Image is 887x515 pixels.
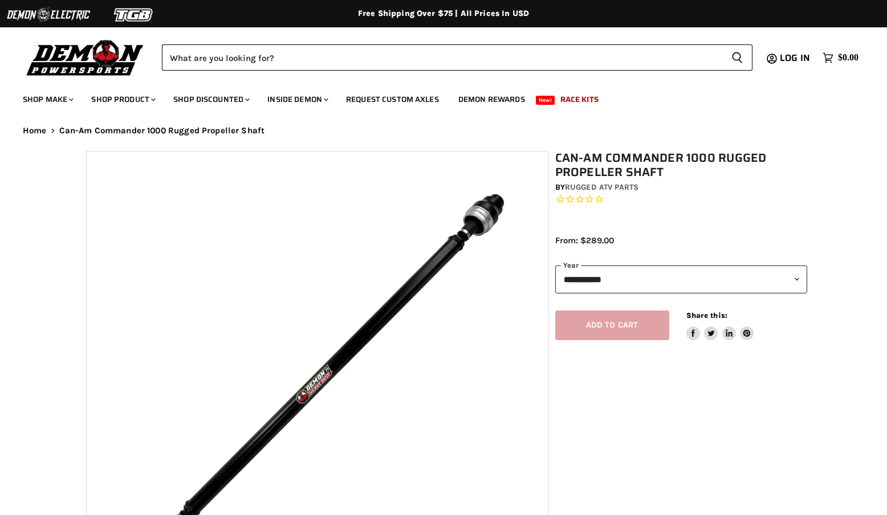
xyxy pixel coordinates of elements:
[817,50,864,66] a: $0.00
[83,88,162,111] a: Shop Product
[555,265,808,293] select: year
[337,88,447,111] a: Request Custom Axles
[162,44,722,71] input: Search
[780,51,810,65] span: Log in
[23,37,148,77] img: Demon Powersports
[555,194,808,206] span: Rated 0.0 out of 5 stars 0 reviews
[565,182,638,192] a: Rugged ATV Parts
[555,181,808,194] div: by
[162,44,752,71] form: Product
[686,311,727,320] span: Share this:
[14,88,80,111] a: Shop Make
[552,88,607,111] a: Race Kits
[722,44,752,71] button: Search
[555,235,614,246] span: From: $289.00
[165,88,257,111] a: Shop Discounted
[14,83,856,111] ul: Main menu
[536,96,555,105] span: New!
[555,151,808,179] h1: Can-Am Commander 1000 Rugged Propeller Shaft
[775,53,817,63] a: Log in
[450,88,534,111] a: Demon Rewards
[838,52,858,63] span: $0.00
[6,4,91,26] img: Demon Electric Logo 2
[686,310,754,341] aside: Share this:
[59,126,265,136] span: Can-Am Commander 1000 Rugged Propeller Shaft
[259,88,335,111] a: Inside Demon
[23,126,47,136] a: Home
[91,4,177,26] img: TGB Logo 2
